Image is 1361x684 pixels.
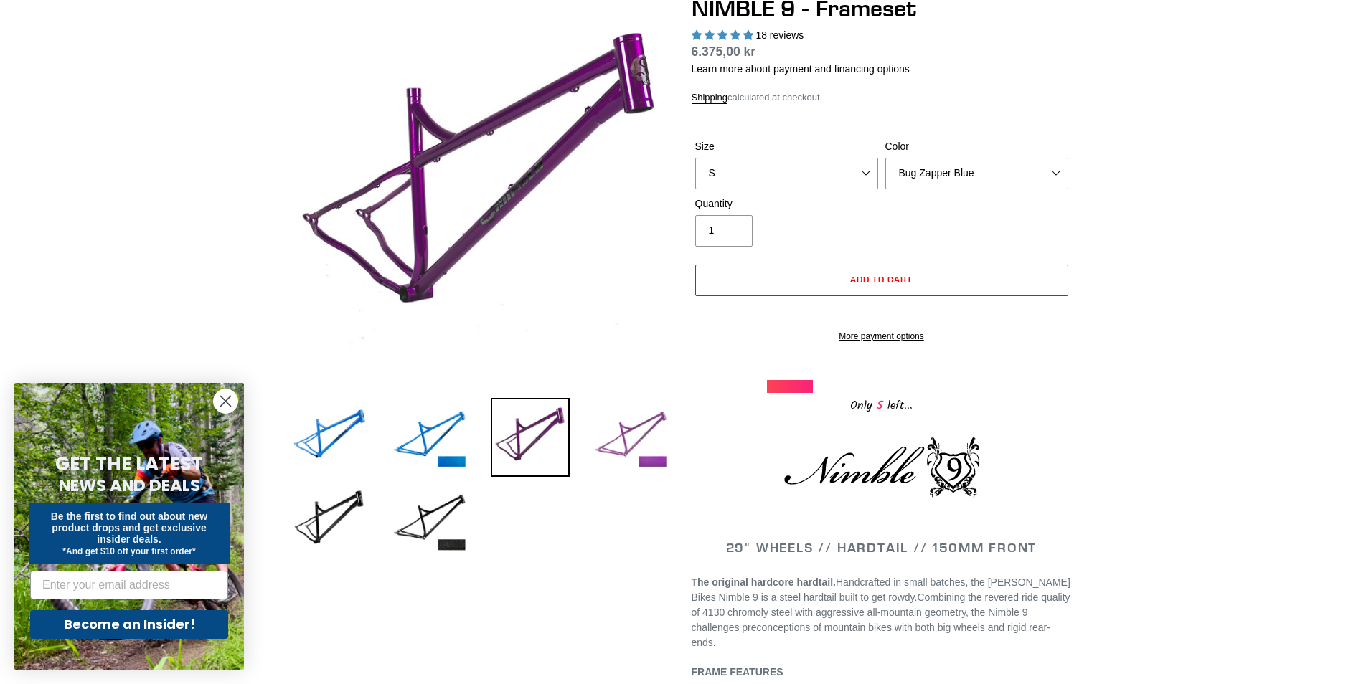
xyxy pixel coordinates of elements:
[692,576,1070,603] span: Handcrafted in small batches, the [PERSON_NAME] Bikes Nimble 9 is a steel hardtail built to get r...
[692,92,728,104] a: Shipping
[30,610,228,639] button: Become an Insider!
[491,398,570,477] img: Load image into Gallery viewer, NIMBLE 9 - Frameset
[30,571,228,599] input: Enter your email address
[695,196,878,212] label: Quantity
[692,63,910,75] a: Learn more about payment and financing options
[692,666,783,678] b: FRAME FEATURES
[62,546,195,556] span: *And get $10 off your first order*
[695,139,878,154] label: Size
[213,389,238,414] button: Close dialog
[726,539,1037,556] span: 29" WHEELS // HARDTAIL // 150MM FRONT
[51,510,208,545] span: Be the first to find out about new product drops and get exclusive insider deals.
[390,481,469,560] img: Load image into Gallery viewer, NIMBLE 9 - Frameset
[55,451,203,477] span: GET THE LATEST
[692,576,836,588] strong: The original hardcore hardtail.
[767,393,997,415] div: Only left...
[290,398,369,477] img: Load image into Gallery viewer, NIMBLE 9 - Frameset
[695,330,1068,343] a: More payment options
[390,398,469,477] img: Load image into Gallery viewer, NIMBLE 9 - Frameset
[290,481,369,560] img: Load image into Gallery viewer, NIMBLE 9 - Frameset
[59,474,200,497] span: NEWS AND DEALS
[755,29,804,41] span: 18 reviews
[850,274,913,285] span: Add to cart
[692,90,1072,105] div: calculated at checkout.
[692,44,756,59] span: 6.375,00 kr
[692,592,1070,648] span: Combining the revered ride quality of 4130 chromoly steel with aggressive all-mountain geometry, ...
[695,265,1068,296] button: Add to cart
[692,29,756,41] span: 4.89 stars
[885,139,1068,154] label: Color
[591,398,670,477] img: Load image into Gallery viewer, NIMBLE 9 - Frameset
[872,396,887,414] span: 5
